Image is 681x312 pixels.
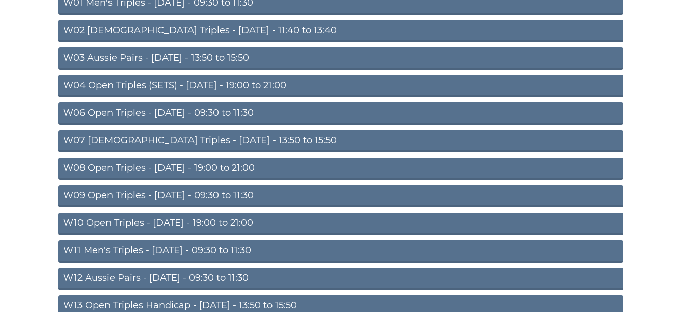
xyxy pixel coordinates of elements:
a: W06 Open Triples - [DATE] - 09:30 to 11:30 [58,102,623,125]
a: W02 [DEMOGRAPHIC_DATA] Triples - [DATE] - 11:40 to 13:40 [58,20,623,42]
a: W07 [DEMOGRAPHIC_DATA] Triples - [DATE] - 13:50 to 15:50 [58,130,623,152]
a: W11 Men's Triples - [DATE] - 09:30 to 11:30 [58,240,623,263]
a: W09 Open Triples - [DATE] - 09:30 to 11:30 [58,185,623,207]
a: W03 Aussie Pairs - [DATE] - 13:50 to 15:50 [58,47,623,70]
a: W12 Aussie Pairs - [DATE] - 09:30 to 11:30 [58,268,623,290]
a: W10 Open Triples - [DATE] - 19:00 to 21:00 [58,213,623,235]
a: W08 Open Triples - [DATE] - 19:00 to 21:00 [58,158,623,180]
a: W04 Open Triples (SETS) - [DATE] - 19:00 to 21:00 [58,75,623,97]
